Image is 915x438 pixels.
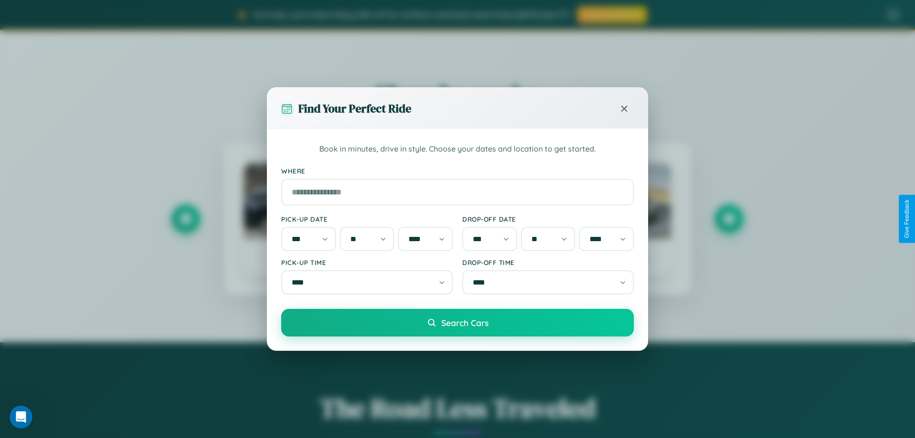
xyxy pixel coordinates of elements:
label: Pick-up Time [281,258,453,266]
p: Book in minutes, drive in style. Choose your dates and location to get started. [281,143,634,155]
span: Search Cars [441,317,488,328]
label: Drop-off Time [462,258,634,266]
label: Where [281,167,634,175]
h3: Find Your Perfect Ride [298,101,411,116]
label: Pick-up Date [281,215,453,223]
button: Search Cars [281,309,634,336]
label: Drop-off Date [462,215,634,223]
